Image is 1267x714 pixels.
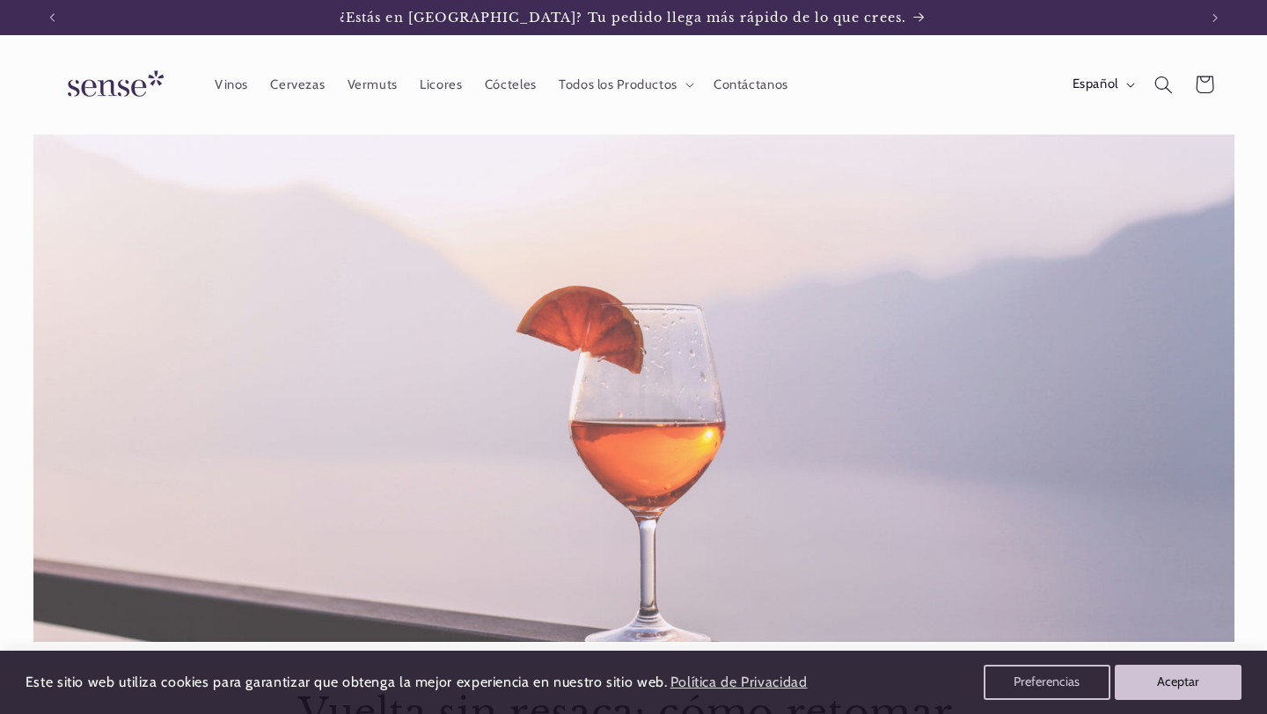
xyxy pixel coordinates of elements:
a: Cócteles [473,65,547,104]
span: Español [1073,75,1118,94]
a: Licores [409,65,474,104]
a: Política de Privacidad (opens in a new tab) [667,667,809,698]
a: Sense [40,53,186,117]
span: ¿Estás en [GEOGRAPHIC_DATA]? Tu pedido llega más rápido de lo que crees. [340,10,906,25]
button: Español [1061,67,1143,102]
button: Preferencias [984,665,1110,700]
span: Vinos [215,76,248,93]
span: Vermuts [348,76,398,93]
span: Cervezas [270,76,325,93]
summary: Todos los Productos [547,65,702,104]
span: Este sitio web utiliza cookies para garantizar que obtenga la mejor experiencia en nuestro sitio ... [26,674,668,690]
span: Licores [420,76,462,93]
span: Contáctanos [714,76,788,93]
a: Cervezas [260,65,336,104]
summary: Búsqueda [1143,64,1183,105]
img: Sense [47,60,179,110]
button: Aceptar [1115,665,1241,700]
span: Cócteles [485,76,537,93]
a: Contáctanos [702,65,799,104]
a: Vinos [203,65,259,104]
span: Todos los Productos [559,76,677,93]
a: Vermuts [336,65,409,104]
img: Vuelta sin resaca: cómo retomar la rutina con energía (y buen sabor) [33,135,1234,643]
